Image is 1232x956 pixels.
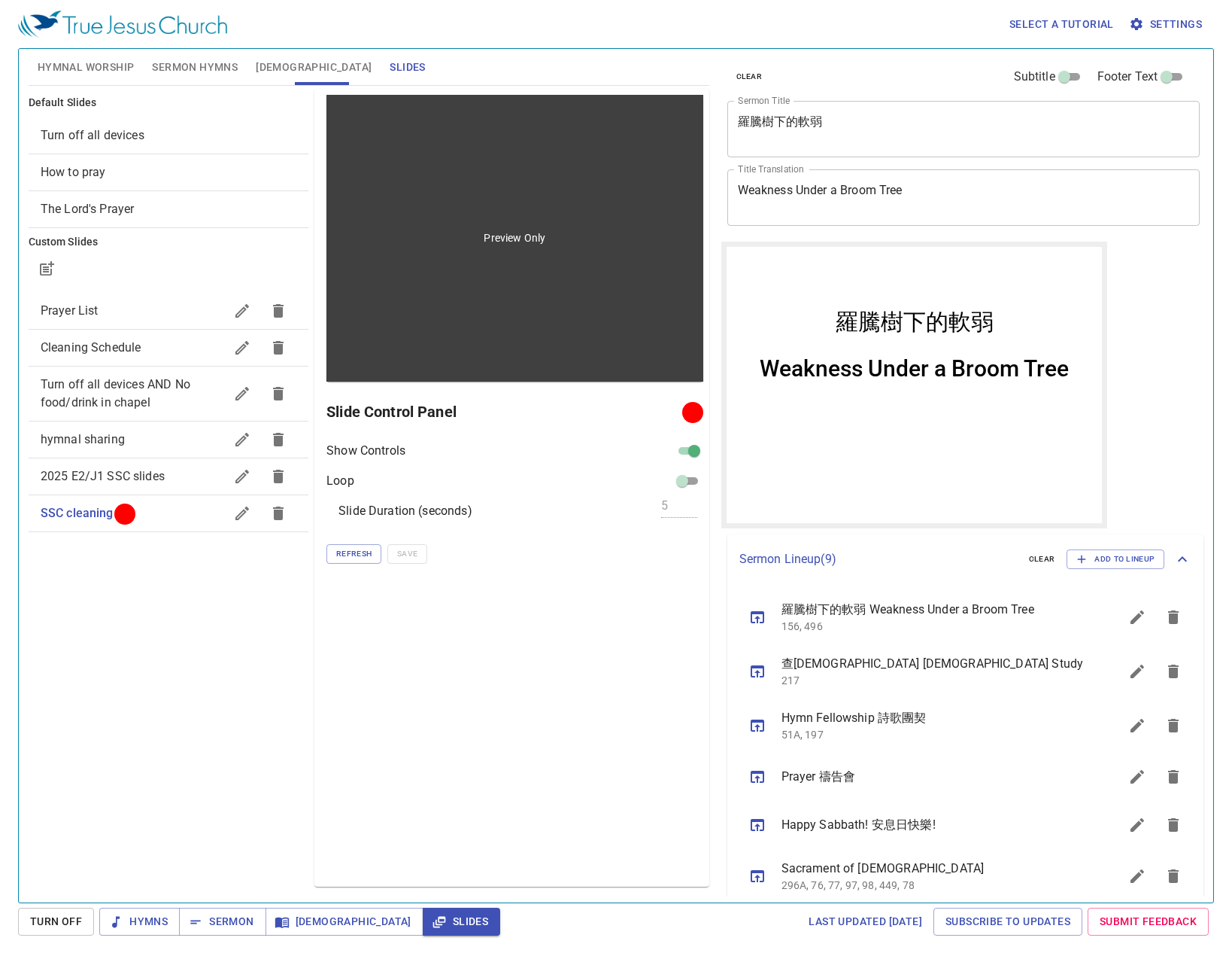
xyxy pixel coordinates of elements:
[721,242,1107,528] iframe: from-child
[1020,550,1064,568] button: clear
[29,422,308,458] div: hymnal sharing
[336,547,372,561] span: Refresh
[41,165,106,179] span: [object Object]
[29,95,308,111] h6: Default Slides
[1076,553,1155,566] span: Add to Lineup
[781,709,1084,727] span: Hymn Fellowship 詩歌團契
[781,619,1084,634] p: 156, 496
[41,340,141,355] span: Cleaning Schedule
[781,768,1084,786] span: Prayer 禱告會
[727,534,1204,584] div: Sermon Lineup(9)clearAdd to Lineup
[152,58,238,77] span: Sermon Hymns
[1097,68,1158,86] span: Footer Text
[781,601,1084,619] span: 羅騰樹下的軟弱 Weakness Under a Broom Tree
[326,442,405,460] p: Show Controls
[326,400,687,424] h6: Slide Control Panel
[179,908,266,936] button: Sermon
[423,908,500,936] button: Slides
[738,114,1190,143] textarea: 羅騰樹下的軟弱
[435,912,488,931] span: Slides
[803,908,928,936] a: Last updated [DATE]
[1003,11,1120,38] button: Select a tutorial
[781,878,1084,893] p: 296A, 76, 77, 97, 98, 449, 78
[41,469,165,483] span: 2025 E2/J1 SSC slides
[1126,11,1208,38] button: Settings
[781,655,1084,673] span: 查[DEMOGRAPHIC_DATA] [DEMOGRAPHIC_DATA] Study
[41,377,190,409] span: Turn off all devices AND No food/drink in chapel
[29,458,308,495] div: 2025 E2/J1 SSC slides
[29,367,308,421] div: Turn off all devices AND No food/drink in chapel
[29,330,308,366] div: Cleaning Schedule
[99,908,180,936] button: Hymns
[191,912,253,931] span: Sermon
[781,673,1084,688] p: 217
[736,70,763,84] span: clear
[727,68,772,86] button: clear
[781,816,1084,834] span: Happy Sabbath! 安息日快樂!
[1029,553,1055,566] span: clear
[1100,912,1197,931] span: Submit Feedback
[41,202,135,216] span: [object Object]
[256,58,372,77] span: [DEMOGRAPHIC_DATA]
[1014,68,1055,86] span: Subtitle
[945,912,1070,931] span: Subscribe to Updates
[933,908,1082,936] a: Subscribe to Updates
[781,860,1084,878] span: Sacrament of [DEMOGRAPHIC_DATA]
[29,495,308,531] div: SSC cleaning
[18,11,227,38] img: True Jesus Church
[266,908,423,936] button: [DEMOGRAPHIC_DATA]
[739,550,1017,568] p: Sermon Lineup ( 9 )
[18,908,94,936] button: Turn Off
[326,472,354,490] p: Loop
[1088,908,1209,936] a: Submit Feedback
[41,303,99,318] span: Prayer List
[41,432,125,446] span: hymnal sharing
[390,58,425,77] span: Slides
[738,183,1190,212] textarea: Weakness Under a Broom Tree
[781,727,1084,742] p: 51A, 197
[1009,15,1114,34] span: Select a tutorial
[41,128,144,142] span: [object Object]
[1067,550,1164,569] button: Add to Lineup
[484,230,545,245] p: Preview Only
[30,912,82,931] span: Turn Off
[338,502,472,520] p: Slide Duration (seconds)
[29,191,308,227] div: The Lord's Prayer
[278,912,411,931] span: [DEMOGRAPHIC_DATA]
[29,117,308,154] div: Turn off all devices
[326,544,381,564] button: Refresh
[111,912,168,931] span: Hymns
[41,506,114,520] span: SSC cleaning
[29,234,308,251] h6: Custom Slides
[29,154,308,190] div: How to pray
[809,912,922,931] span: Last updated [DATE]
[1132,15,1202,34] span: Settings
[38,58,135,77] span: Hymnal Worship
[29,293,308,329] div: Prayer List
